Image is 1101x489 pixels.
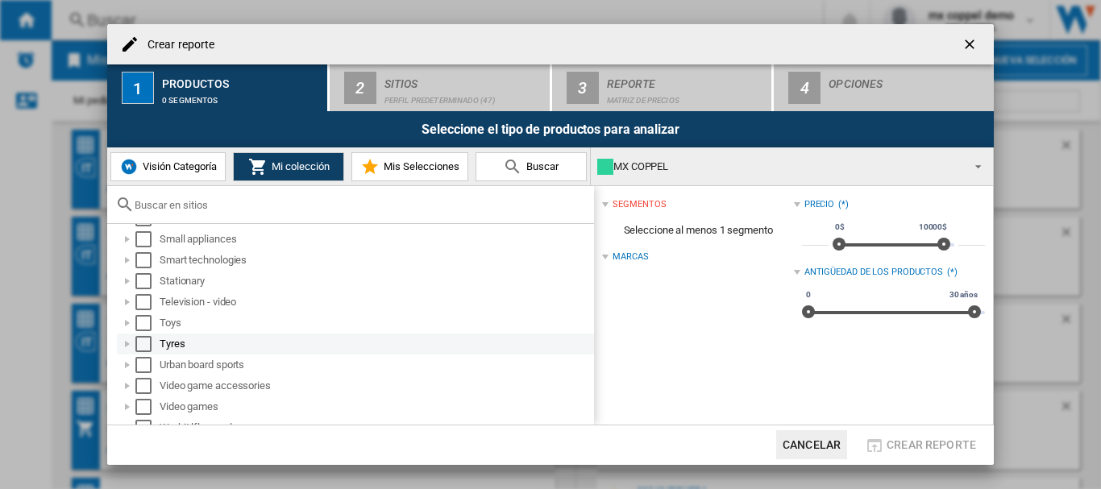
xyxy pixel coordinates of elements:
div: 2 [344,72,376,104]
div: Seleccione el tipo de productos para analizar [107,111,994,147]
md-checkbox: Select [135,273,160,289]
md-checkbox: Select [135,357,160,373]
div: Tyres [160,336,592,352]
span: 0 [804,288,813,301]
div: Opciones [829,71,987,88]
button: Crear reporte [860,430,981,459]
span: Seleccione al menos 1 segmento [602,215,793,246]
img: wiser-icon-blue.png [119,157,139,176]
div: MX COPPEL [597,155,961,178]
md-checkbox: Select [135,378,160,394]
button: Mis Selecciones [351,152,468,181]
div: Toys [160,315,592,331]
button: 3 Reporte Matriz de precios [552,64,774,111]
md-checkbox: Select [135,294,160,310]
div: Stationary [160,273,592,289]
span: 10000$ [916,221,949,234]
button: Mi colección [233,152,344,181]
md-checkbox: Select [135,336,160,352]
div: Productos [162,71,321,88]
md-checkbox: Select [135,420,160,436]
div: Workit lfl coppel mx [160,420,592,436]
span: Visión Categoría [139,160,217,172]
md-checkbox: Select [135,231,160,247]
button: Cancelar [776,430,847,459]
div: Marcas [613,251,648,263]
div: Small appliances [160,231,592,247]
button: getI18NText('BUTTONS.CLOSE_DIALOG') [955,28,987,60]
div: Reporte [607,71,766,88]
div: 4 [788,72,821,104]
button: 4 Opciones [774,64,994,111]
span: Crear reporte [887,438,976,451]
button: 2 Sitios Perfil predeterminado (47) [330,64,551,111]
button: 1 Productos 0 segmentos [107,64,329,111]
span: Mis Selecciones [380,160,459,172]
span: 0$ [833,221,847,234]
button: Buscar [476,152,587,181]
div: Video game accessories [160,378,592,394]
div: 0 segmentos [162,88,321,105]
div: Video games [160,399,592,415]
div: Precio [804,198,834,211]
md-checkbox: Select [135,399,160,415]
div: Smart technologies [160,252,592,268]
span: Buscar [522,160,559,172]
div: Perfil predeterminado (47) [384,88,543,105]
span: Mi colección [268,160,330,172]
div: segmentos [613,198,666,211]
h4: Crear reporte [139,37,214,53]
div: 3 [567,72,599,104]
button: Visión Categoría [110,152,226,181]
input: Buscar en sitios [135,199,586,211]
md-checkbox: Select [135,252,160,268]
div: Sitios [384,71,543,88]
div: Television - video [160,294,592,310]
ng-md-icon: getI18NText('BUTTONS.CLOSE_DIALOG') [962,36,981,56]
md-checkbox: Select [135,315,160,331]
div: Antigüedad de los productos [804,266,943,279]
div: Urban board sports [160,357,592,373]
div: 1 [122,72,154,104]
span: 30 años [947,288,980,301]
div: Matriz de precios [607,88,766,105]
